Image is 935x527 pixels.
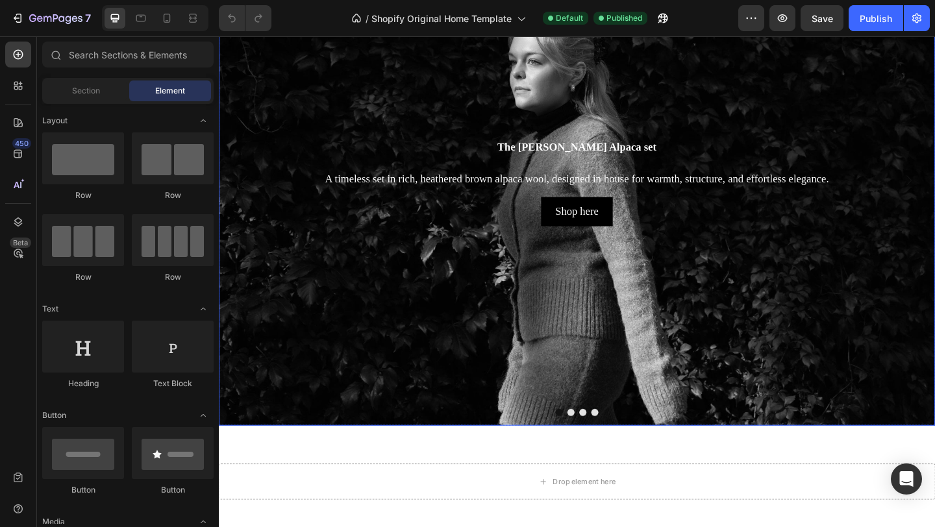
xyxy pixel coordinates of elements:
[42,484,124,496] div: Button
[812,13,833,24] span: Save
[193,110,214,131] span: Toggle open
[132,271,214,283] div: Row
[5,5,97,31] button: 7
[366,12,369,25] span: /
[351,175,429,206] button: <p>Shop here</p>
[72,85,100,97] span: Section
[219,5,271,31] div: Undo/Redo
[85,10,91,26] p: 7
[371,12,512,25] span: Shopify Original Home Template
[379,405,387,413] button: Dot
[10,238,31,248] div: Beta
[392,405,400,413] button: Dot
[860,12,892,25] div: Publish
[132,378,214,389] div: Text Block
[193,405,214,426] span: Toggle open
[42,190,124,201] div: Row
[732,138,769,175] button: Carousel Next Arrow
[801,5,843,31] button: Save
[132,484,214,496] div: Button
[42,410,66,421] span: Button
[366,182,413,199] p: Shop here
[193,299,214,319] span: Toggle open
[132,190,214,201] div: Row
[12,138,31,149] div: 450
[155,85,185,97] span: Element
[10,106,769,135] h2: The [PERSON_NAME] Alpaca set
[12,147,767,163] p: A timeless set in rich, heathered brown alpaca wool, designed in house for warmth, structure, and...
[606,12,642,24] span: Published
[219,36,935,527] iframe: Design area
[366,405,374,413] button: Dot
[42,115,68,127] span: Layout
[405,405,413,413] button: Dot
[363,479,432,489] div: Drop element here
[891,463,922,495] div: Open Intercom Messenger
[42,42,214,67] input: Search Sections & Elements
[42,378,124,389] div: Heading
[42,303,58,315] span: Text
[42,271,124,283] div: Row
[556,12,583,24] span: Default
[849,5,903,31] button: Publish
